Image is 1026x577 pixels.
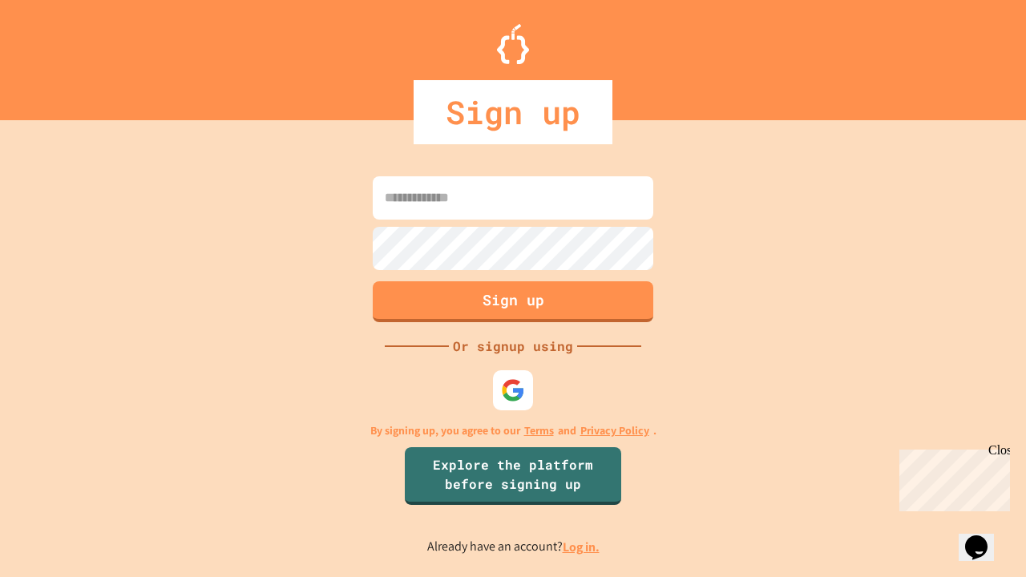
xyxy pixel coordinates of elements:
[959,513,1010,561] iframe: chat widget
[524,422,554,439] a: Terms
[373,281,653,322] button: Sign up
[580,422,649,439] a: Privacy Policy
[405,447,621,505] a: Explore the platform before signing up
[6,6,111,102] div: Chat with us now!Close
[893,443,1010,511] iframe: chat widget
[497,24,529,64] img: Logo.svg
[427,537,600,557] p: Already have an account?
[370,422,656,439] p: By signing up, you agree to our and .
[414,80,612,144] div: Sign up
[501,378,525,402] img: google-icon.svg
[449,337,577,356] div: Or signup using
[563,539,600,555] a: Log in.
